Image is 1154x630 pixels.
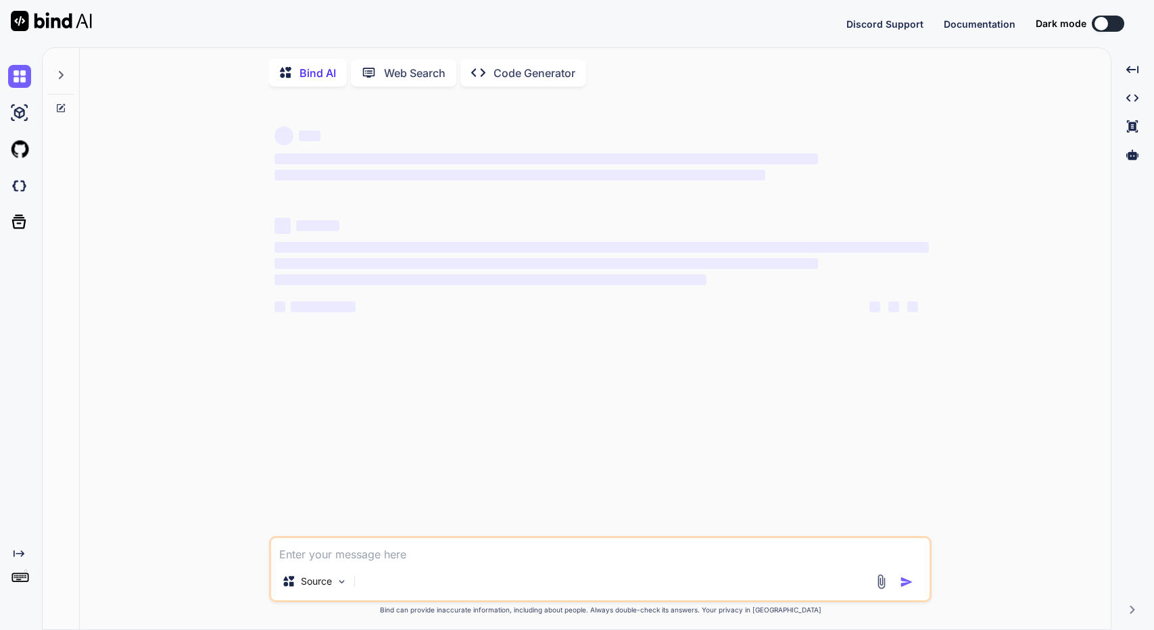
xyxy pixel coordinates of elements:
[1036,17,1086,30] span: Dark mode
[11,11,92,31] img: Bind AI
[299,65,336,81] p: Bind AI
[8,101,31,124] img: ai-studio
[869,301,880,312] span: ‌
[336,576,347,587] img: Pick Models
[900,575,913,589] img: icon
[8,138,31,161] img: githubLight
[274,258,817,269] span: ‌
[299,130,320,141] span: ‌
[269,605,932,615] p: Bind can provide inaccurate information, including about people. Always double-check its answers....
[888,301,899,312] span: ‌
[274,170,765,180] span: ‌
[301,575,332,588] p: Source
[8,174,31,197] img: darkCloudIdeIcon
[494,65,575,81] p: Code Generator
[846,18,923,30] span: Discord Support
[907,301,918,312] span: ‌
[296,220,339,231] span: ‌
[873,574,889,589] img: attachment
[8,65,31,88] img: chat
[291,301,356,312] span: ‌
[274,126,293,145] span: ‌
[274,218,291,234] span: ‌
[274,242,929,253] span: ‌
[274,301,285,312] span: ‌
[944,17,1015,31] button: Documentation
[274,153,817,164] span: ‌
[846,17,923,31] button: Discord Support
[944,18,1015,30] span: Documentation
[384,65,446,81] p: Web Search
[274,274,706,285] span: ‌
